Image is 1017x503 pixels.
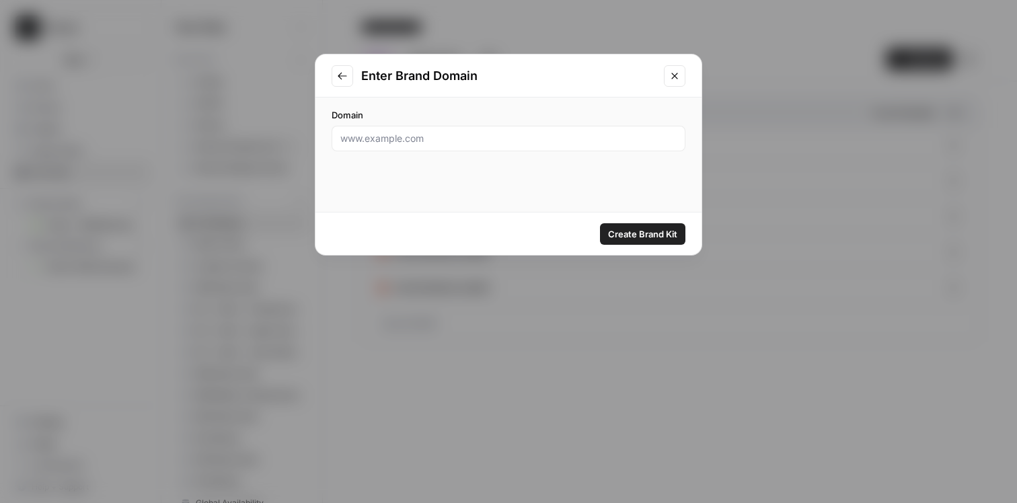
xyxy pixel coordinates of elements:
span: Create Brand Kit [608,227,677,241]
button: Create Brand Kit [600,223,685,245]
label: Domain [332,108,685,122]
button: Close modal [664,65,685,87]
input: www.example.com [340,132,677,145]
button: Go to previous step [332,65,353,87]
h2: Enter Brand Domain [361,67,656,85]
